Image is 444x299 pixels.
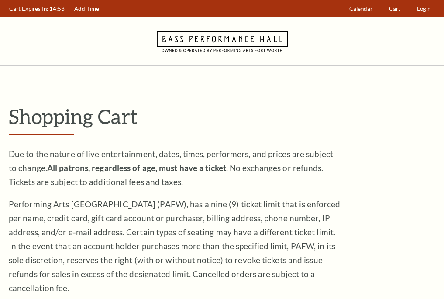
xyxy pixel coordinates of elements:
[413,0,435,17] a: Login
[9,149,333,187] span: Due to the nature of live entertainment, dates, times, performers, and prices are subject to chan...
[345,0,377,17] a: Calendar
[9,105,435,127] p: Shopping Cart
[389,5,400,12] span: Cart
[70,0,103,17] a: Add Time
[417,5,430,12] span: Login
[9,5,48,12] span: Cart Expires In:
[349,5,372,12] span: Calendar
[385,0,405,17] a: Cart
[49,5,65,12] span: 14:53
[9,197,341,295] p: Performing Arts [GEOGRAPHIC_DATA] (PAFW), has a nine (9) ticket limit that is enforced per name, ...
[47,163,226,173] strong: All patrons, regardless of age, must have a ticket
